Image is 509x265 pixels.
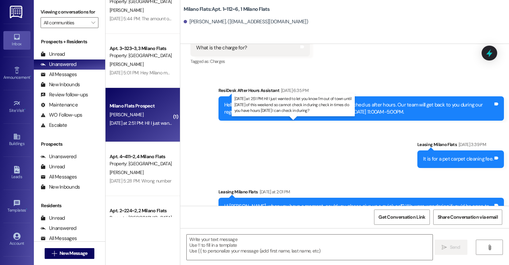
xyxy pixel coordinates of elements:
div: New Inbounds [41,81,80,88]
i:  [91,20,95,25]
div: Escalate [41,122,67,129]
div: All Messages [41,173,77,180]
div: Milano Flats Prospect [110,102,172,110]
div: Unanswered [41,225,76,232]
p: [DATE] at 2:51 PM: Hi! I just wanted to let you know I'm out of town until [DATE] of this weekend... [234,96,352,113]
a: Account [3,231,30,249]
div: Prospects [34,141,105,148]
div: All Messages [41,71,77,78]
span: [PERSON_NAME] [110,61,143,67]
span: [PERSON_NAME] [110,169,143,175]
div: [DATE] 5:01 PM: Hey Milano management. I have a summer contract and I went home for the 2nd half ... [110,70,405,76]
div: [DATE] 5:44 PM: The amount of litter on the parking lot is crazy [110,16,231,22]
span: Charges [210,58,225,64]
div: Unread [41,163,65,170]
button: Share Conversation via email [433,210,502,225]
div: Property: [GEOGRAPHIC_DATA] Flats [110,160,172,167]
div: Apt. 2~224~2, 2 Milano Flats [110,207,172,214]
div: ResiDesk After Hours Assistant [218,87,504,96]
div: Maintenance [41,101,78,109]
span: Send [450,244,460,251]
div: Unread [41,51,65,58]
div: Unanswered [41,61,76,68]
button: New Message [45,248,95,259]
div: Apt. 4~411~2, 4 Milano Flats [110,153,172,160]
div: [DATE] 6:35 PM [279,87,308,94]
a: Buildings [3,131,30,149]
span: [PERSON_NAME] [110,7,143,13]
span: Share Conversation via email [438,214,498,221]
div: Apt. 3~323~3, 3 Milano Flats [110,45,172,52]
div: Residents [34,202,105,209]
div: Review follow-ups [41,91,88,98]
div: It is for a pet carpet cleaning fee. [423,155,493,163]
span: New Message [60,250,87,257]
div: Leasing Milano Flats [417,141,504,150]
div: Unread [41,215,65,222]
div: Hello and thank you for contacting Milano Flats. You have reached us after hours. Our team will g... [224,101,493,116]
a: Site Visit • [3,98,30,116]
span: • [30,74,31,79]
b: Milano Flats: Apt. 1~112~6, 1 Milano Flats [184,6,270,13]
div: New Inbounds [41,184,80,191]
div: WO Follow-ups [41,112,82,119]
input: All communities [44,17,88,28]
div: [DATE] at 2:01 PM [258,188,290,195]
div: Property: [GEOGRAPHIC_DATA] Flats [110,52,172,59]
a: Templates • [3,197,30,216]
button: Send [435,240,467,255]
div: [DATE] 5:28 PM: Wrong number [110,178,171,184]
div: Leasing Milano Flats [218,188,504,198]
i:  [442,245,447,250]
div: [DATE] at 2:51 PM: Hi! I just wanted to let you know I'm out of town until [DATE] of this weekend... [110,120,466,126]
a: Leads [3,164,30,182]
button: Get Conversation Link [374,210,430,225]
i:  [52,251,57,256]
div: [DATE] 3:39 PM [457,141,486,148]
span: • [24,107,25,112]
span: [PERSON_NAME] [110,112,143,118]
div: What is the charge for? [196,44,247,51]
div: Tagged as: [190,56,310,66]
div: [PERSON_NAME]. ([EMAIL_ADDRESS][DOMAIN_NAME]) [184,18,308,25]
span: • [26,207,27,212]
div: Hi [PERSON_NAME], when you have a moment, could you please give us a quick call? We were wonderin... [224,203,493,224]
img: ResiDesk Logo [10,6,24,18]
div: Unanswered [41,153,76,160]
label: Viewing conversations for [41,7,98,17]
a: Inbox [3,31,30,49]
div: All Messages [41,235,77,242]
span: Get Conversation Link [378,214,425,221]
div: Prospects + Residents [34,38,105,45]
div: Property: [GEOGRAPHIC_DATA] Flats [110,214,172,221]
i:  [487,245,492,250]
